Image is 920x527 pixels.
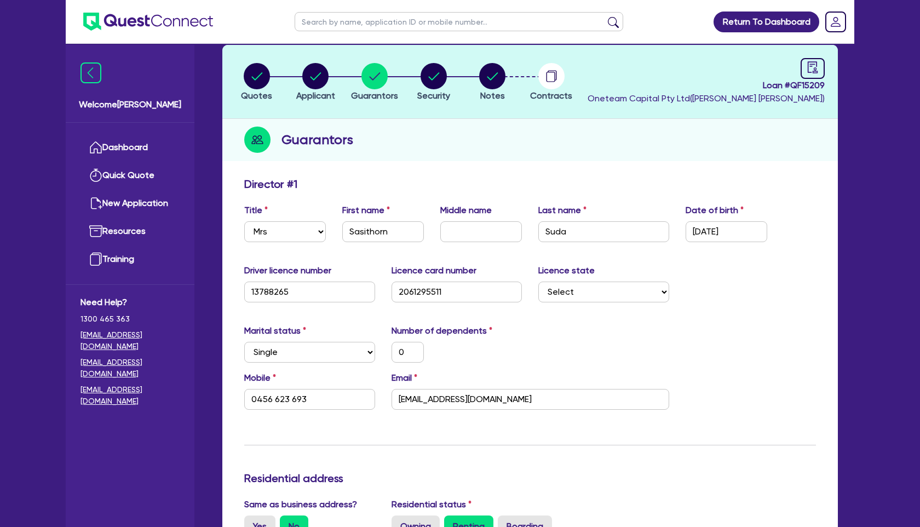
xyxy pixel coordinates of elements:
a: [EMAIL_ADDRESS][DOMAIN_NAME] [81,357,180,380]
button: Security [417,62,451,103]
span: Notes [480,90,505,101]
label: Same as business address? [244,498,357,511]
label: Email [392,371,417,385]
a: Resources [81,217,180,245]
button: Guarantors [350,62,399,103]
label: Licence card number [392,264,476,277]
span: Security [417,90,450,101]
span: Loan # QF15209 [588,79,825,92]
span: 1300 465 363 [81,313,180,325]
a: New Application [81,190,180,217]
a: Training [81,245,180,273]
span: Quotes [241,90,272,101]
img: quest-connect-logo-blue [83,13,213,31]
label: Number of dependents [392,324,492,337]
h3: Director # 1 [244,177,297,191]
img: training [89,253,102,266]
span: Guarantors [351,90,398,101]
a: Return To Dashboard [714,12,819,32]
label: Last name [538,204,586,217]
span: Need Help? [81,296,180,309]
label: Licence state [538,264,595,277]
span: Welcome [PERSON_NAME] [79,98,181,111]
img: step-icon [244,127,271,153]
button: Contracts [530,62,573,103]
label: Driver licence number [244,264,331,277]
span: Contracts [530,90,572,101]
a: [EMAIL_ADDRESS][DOMAIN_NAME] [81,384,180,407]
button: Quotes [240,62,273,103]
h3: Residential address [244,472,816,485]
span: Oneteam Capital Pty Ltd ( [PERSON_NAME] [PERSON_NAME] ) [588,93,825,104]
input: DD / MM / YYYY [686,221,767,242]
a: Quick Quote [81,162,180,190]
label: Mobile [244,371,276,385]
label: Middle name [440,204,492,217]
img: quick-quote [89,169,102,182]
span: Applicant [296,90,335,101]
span: audit [807,61,819,73]
a: Dashboard [81,134,180,162]
label: Date of birth [686,204,744,217]
a: Dropdown toggle [821,8,850,36]
button: Notes [479,62,506,103]
button: Applicant [296,62,336,103]
label: Marital status [244,324,306,337]
a: [EMAIL_ADDRESS][DOMAIN_NAME] [81,329,180,352]
input: Search by name, application ID or mobile number... [295,12,623,31]
img: icon-menu-close [81,62,101,83]
label: Title [244,204,268,217]
img: resources [89,225,102,238]
img: new-application [89,197,102,210]
h2: Guarantors [281,130,353,150]
label: Residential status [392,498,472,511]
label: First name [342,204,390,217]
